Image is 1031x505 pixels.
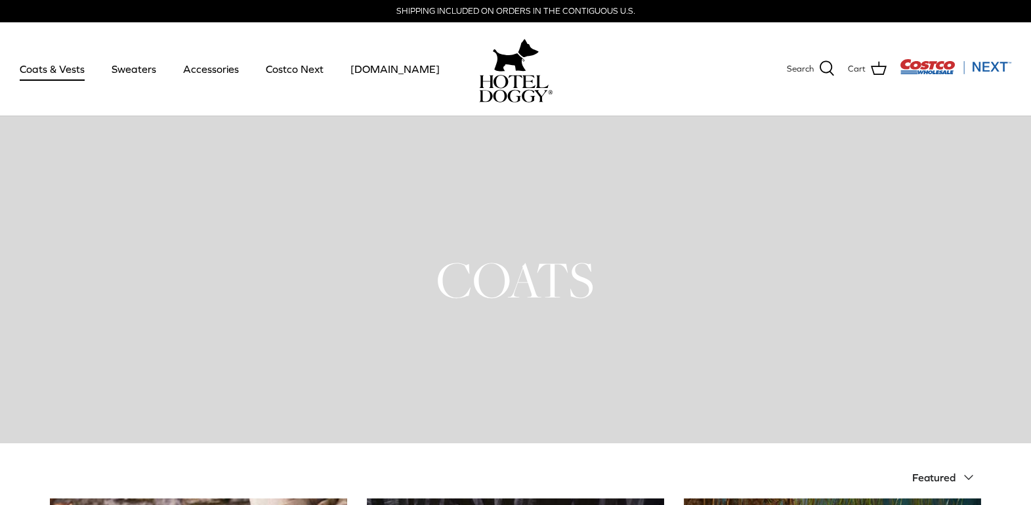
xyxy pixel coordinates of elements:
[50,248,982,312] h1: COATS
[787,62,814,76] span: Search
[787,60,835,77] a: Search
[8,47,96,91] a: Coats & Vests
[848,60,887,77] a: Cart
[848,62,866,76] span: Cart
[900,67,1011,77] a: Visit Costco Next
[912,472,956,483] span: Featured
[254,47,335,91] a: Costco Next
[479,75,553,102] img: hoteldoggycom
[900,58,1011,75] img: Costco Next
[479,35,553,102] a: hoteldoggy.com hoteldoggycom
[339,47,452,91] a: [DOMAIN_NAME]
[171,47,251,91] a: Accessories
[493,35,539,75] img: hoteldoggy.com
[912,463,982,492] button: Featured
[100,47,168,91] a: Sweaters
